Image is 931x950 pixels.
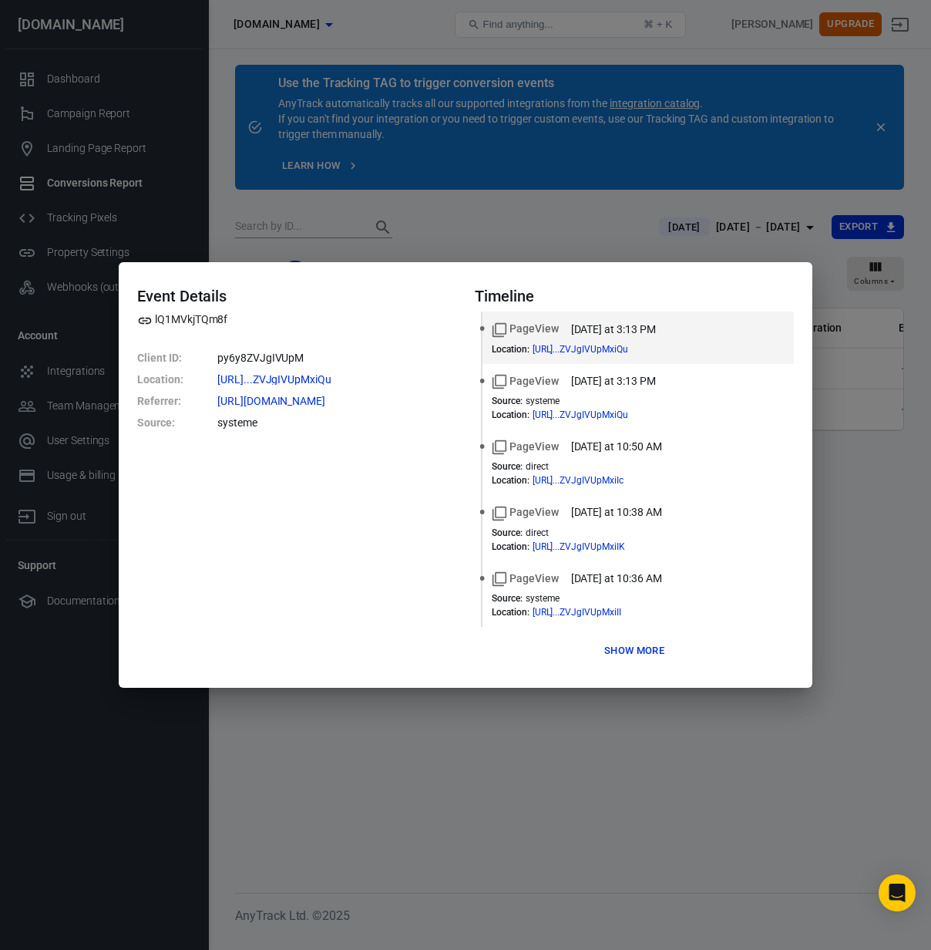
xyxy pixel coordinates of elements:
[492,461,523,472] dt: Source :
[492,527,523,538] dt: Source :
[492,593,523,604] dt: Source :
[571,322,656,338] time: 2025-09-03T15:13:29-07:00
[533,345,656,354] span: https://www.thecraftedceo.com/listi-73631afb?_atid=lQ1MVkjTQm8fpy6y8ZVJgIVUpMxiQu
[526,527,549,538] span: direct
[217,396,353,406] span: https://systeme.io/
[137,312,227,328] span: Property
[492,344,529,355] dt: Location :
[526,461,549,472] span: direct
[137,369,214,390] dt: Location :
[492,541,529,552] dt: Location :
[571,571,662,587] time: 2025-09-03T10:36:30-07:00
[571,373,656,389] time: 2025-09-03T15:13:12-07:00
[492,607,529,618] dt: Location :
[217,347,456,369] dd: py6y8ZVJgIVUpM
[533,608,649,617] span: https://www.thecraftedceo.com/ai-dream-team?_atid=lQ1MVkjTQm8fpy6y8ZVJgIVUpMxiII
[492,409,529,420] dt: Location :
[217,374,359,385] span: https://www.thecraftedceo.com/listi-73631afb?_atid=lQ1MVkjTQm8fpy6y8ZVJgIVUpMxiQu
[492,439,559,455] span: Standard event name
[879,874,916,911] div: Open Intercom Messenger
[137,347,214,369] dt: Client ID :
[526,396,560,406] span: systeme
[217,369,456,390] dd: https://www.thecraftedceo.com/listi-73631afb?_atid=lQ1MVkjTQm8fpy6y8ZVJgIVUpMxiQu
[492,571,559,587] span: Standard event name
[137,287,456,305] h4: Event Details
[533,476,651,485] span: https://www.thecraftedceo.com/adt-70prompts-addon?_atid=lQ1MVkjTQm8fpy6y8ZVJgIVUpMxiIc
[492,373,559,389] span: Standard event name
[600,639,668,663] button: Show more
[217,390,456,412] dd: https://systeme.io/
[492,475,529,486] dt: Location :
[475,287,794,305] h4: Timeline
[533,542,653,551] span: https://www.thecraftedceo.com/adt-checkout97?_atid=lQ1MVkjTQm8fpy6y8ZVJgIVUpMxiIK
[492,504,559,520] span: Standard event name
[571,439,662,455] time: 2025-09-03T10:50:54-07:00
[533,410,656,419] span: https://www.thecraftedceo.com/sella-validate?_atid=lQ1MVkjTQm8fpy6y8ZVJgIVUpMxiQu
[137,390,214,412] dt: Referrer :
[137,412,214,433] dt: Source :
[526,593,560,604] span: systeme
[492,396,523,406] dt: Source :
[217,412,456,433] dd: systeme
[571,504,662,520] time: 2025-09-03T10:38:15-07:00
[492,321,559,337] span: Standard event name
